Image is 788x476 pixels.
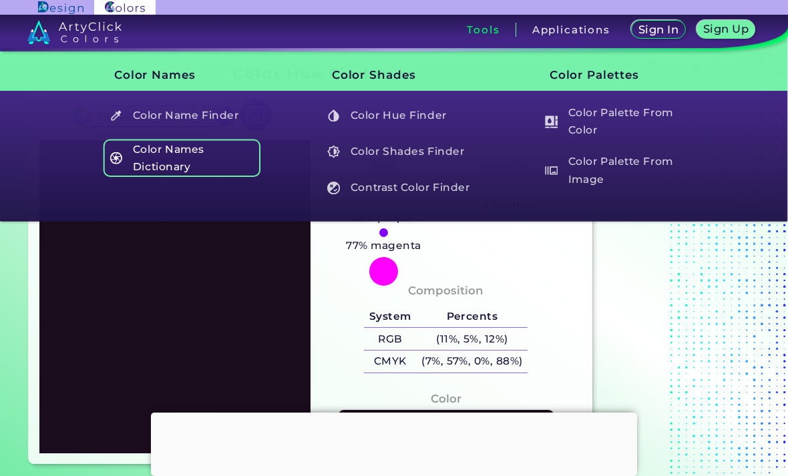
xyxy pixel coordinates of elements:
img: logo_artyclick_colors_white.svg [27,20,122,44]
img: icon_color_shades_white.svg [327,146,340,158]
a: Sign Up [697,20,755,39]
img: icon_palette_from_image_white.svg [545,164,558,177]
h5: RGB [364,328,416,350]
h5: Color Names Dictionary [104,139,260,177]
a: Color Shades Finder [320,139,479,164]
a: Color Name Finder [102,103,261,128]
a: Color Names Dictionary [102,139,261,177]
h5: Color Name Finder [104,103,260,128]
img: icon_color_hue_white.svg [327,109,340,122]
img: ArtyClick Design logo [38,1,83,14]
a: Sign In [631,20,686,39]
a: Color Hue Finder [320,103,479,128]
h4: Color [431,389,461,409]
h5: Sign Up [703,23,749,35]
a: Contrast Color Finder [320,175,479,200]
h5: Color Hue Finder [321,103,478,128]
h3: Applications [532,25,610,35]
img: icon_col_pal_col_white.svg [545,115,558,128]
h5: System [364,306,416,328]
h5: Color Palette From Color [539,103,696,141]
h5: (11%, 5%, 12%) [416,328,528,350]
h3: Color Shades [309,58,479,92]
iframe: Advertisement [151,413,637,473]
img: icon_color_names_dictionary_white.svg [110,152,122,164]
h5: Percents [416,306,528,328]
a: Color Palette From Color [538,103,697,141]
h5: Contrast Color Finder [321,175,478,200]
h5: CMYK [364,350,416,373]
h5: (7%, 57%, 0%, 88%) [416,350,528,373]
h4: Composition [408,281,483,300]
h5: 77% magenta [341,237,427,254]
h3: Color Names [91,58,262,92]
img: icon_color_contrast_white.svg [327,182,340,194]
h5: Color Palette From Image [539,152,696,190]
h3: Tools [467,25,500,35]
img: icon_color_name_finder_white.svg [110,109,122,122]
h5: Color Shades Finder [321,139,478,164]
h5: Sign In [638,24,679,35]
a: Color Palette From Image [538,152,697,190]
h3: Color Palettes [527,58,697,92]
